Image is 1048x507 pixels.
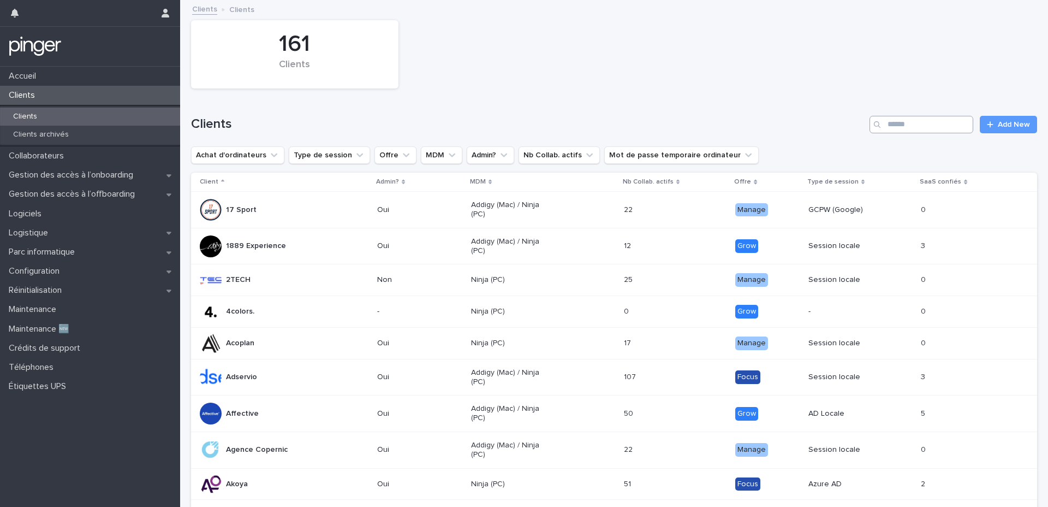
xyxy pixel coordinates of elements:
p: 5 [921,407,927,418]
button: Nb Collab. actifs [519,146,600,164]
p: 0 [921,337,928,348]
p: Session locale [808,241,886,251]
p: MDM [470,176,486,188]
p: - [377,307,455,316]
div: Focus [735,477,760,491]
p: Admin? [376,176,399,188]
p: Client [200,176,218,188]
p: Addigy (Mac) / Ninja (PC) [471,404,549,423]
div: 161 [210,31,380,58]
p: 2 [921,477,927,489]
p: SaaS confiés [920,176,961,188]
p: 4colors. [226,307,254,316]
p: Logistique [4,228,57,238]
button: Admin? [467,146,514,164]
p: 0 [921,273,928,285]
p: 0 [624,305,631,316]
p: Oui [377,241,455,251]
p: Addigy (Mac) / Ninja (PC) [471,441,549,459]
p: Addigy (Mac) / Ninja (PC) [471,368,549,387]
p: 12 [624,239,633,251]
p: Accueil [4,71,45,81]
tr: 1889 ExperienceOuiAddigy (Mac) / Ninja (PC)1212 GrowSession locale33 [191,228,1037,264]
input: Search [870,116,973,133]
p: Session locale [808,275,886,285]
p: Configuration [4,266,68,276]
p: Ninja (PC) [471,480,549,489]
tr: 17 SportOuiAddigy (Mac) / Ninja (PC)2222 ManageGCPW (Google)00 [191,192,1037,228]
tr: 2TECHNonNinja (PC)2525 ManageSession locale00 [191,264,1037,296]
a: Add New [980,116,1037,133]
p: 17 Sport [226,205,257,215]
p: Parc informatique [4,247,84,257]
span: Add New [998,121,1030,128]
p: Akoya [226,480,248,489]
tr: Agence CopernicOuiAddigy (Mac) / Ninja (PC)2222 ManageSession locale00 [191,432,1037,468]
div: Focus [735,370,760,384]
p: Offre [734,176,751,188]
p: 25 [624,273,635,285]
p: 0 [921,203,928,215]
tr: 4colors.-Ninja (PC)00 Grow-00 [191,296,1037,328]
p: Session locale [808,445,886,455]
p: 51 [624,477,633,489]
p: Non [377,275,455,285]
p: Session locale [808,339,886,348]
button: Offre [374,146,416,164]
p: 0 [921,305,928,316]
a: Clients [192,2,217,15]
p: 22 [624,443,635,455]
div: Manage [735,337,768,350]
p: Ninja (PC) [471,339,549,348]
p: 17 [624,337,633,348]
p: Oui [377,339,455,348]
p: Téléphones [4,362,62,373]
p: Session locale [808,373,886,382]
p: 3 [921,239,927,251]
div: Grow [735,305,758,319]
p: 50 [624,407,635,418]
p: Logiciels [4,209,50,219]
div: Manage [735,443,768,457]
p: 107 [624,370,638,382]
p: AD Locale [808,409,886,418]
p: Crédits de support [4,343,89,353]
p: Clients [4,90,44,101]
p: Oui [377,480,455,489]
p: Agence Copernic [226,445,288,455]
div: Grow [735,407,758,421]
h1: Clients [191,116,865,132]
p: Maintenance 🆕 [4,324,78,334]
button: MDM [421,146,462,164]
p: Nb Collab. actifs [623,176,674,188]
p: Réinitialisation [4,285,70,296]
p: Clients archivés [4,130,78,139]
tr: AdservioOuiAddigy (Mac) / Ninja (PC)107107 FocusSession locale33 [191,359,1037,396]
p: Clients [4,112,46,121]
tr: AkoyaOuiNinja (PC)5151 FocusAzure AD22 [191,468,1037,500]
p: Collaborateurs [4,151,73,161]
p: Adservio [226,373,257,382]
p: Acoplan [226,339,254,348]
p: Azure AD [808,480,886,489]
p: 22 [624,203,635,215]
p: Oui [377,445,455,455]
p: Oui [377,373,455,382]
p: 0 [921,443,928,455]
div: Clients [210,59,380,82]
p: Oui [377,205,455,215]
button: Type de session [289,146,370,164]
tr: AffectiveOuiAddigy (Mac) / Ninja (PC)5050 GrowAD Locale55 [191,396,1037,432]
tr: AcoplanOuiNinja (PC)1717 ManageSession locale00 [191,327,1037,359]
img: mTgBEunGTSyRkCgitkcU [9,36,62,57]
p: Addigy (Mac) / Ninja (PC) [471,237,549,256]
p: Addigy (Mac) / Ninja (PC) [471,201,549,219]
p: GCPW (Google) [808,205,886,215]
p: Clients [229,3,254,15]
p: Gestion des accès à l’offboarding [4,189,144,199]
p: Gestion des accès à l’onboarding [4,170,142,180]
div: Manage [735,203,768,217]
p: 1889 Experience [226,241,286,251]
p: 2TECH [226,275,251,285]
